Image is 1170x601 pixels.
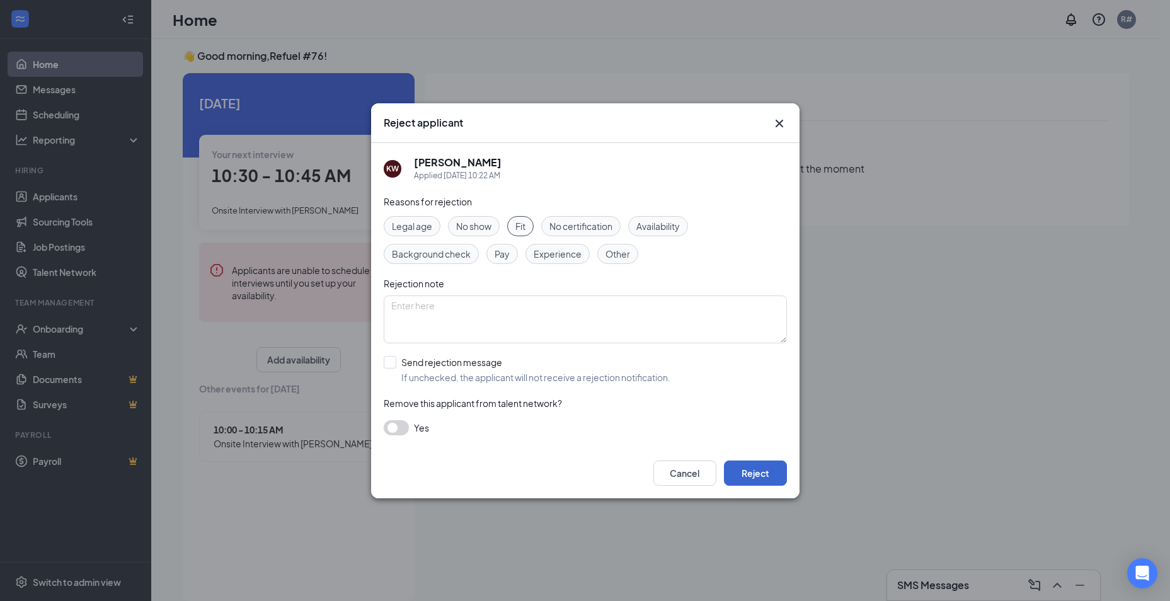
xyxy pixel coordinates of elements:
[724,461,787,486] button: Reject
[549,219,612,233] span: No certification
[605,247,630,261] span: Other
[772,116,787,131] svg: Cross
[384,398,562,409] span: Remove this applicant from talent network?
[653,461,716,486] button: Cancel
[414,156,502,169] h5: [PERSON_NAME]
[384,278,444,289] span: Rejection note
[636,219,680,233] span: Availability
[386,163,399,174] div: KW
[456,219,491,233] span: No show
[384,196,472,207] span: Reasons for rejection
[515,219,525,233] span: Fit
[1127,558,1157,588] div: Open Intercom Messenger
[392,247,471,261] span: Background check
[495,247,510,261] span: Pay
[534,247,582,261] span: Experience
[384,116,463,130] h3: Reject applicant
[392,219,432,233] span: Legal age
[414,169,502,182] div: Applied [DATE] 10:22 AM
[772,116,787,131] button: Close
[414,420,429,435] span: Yes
